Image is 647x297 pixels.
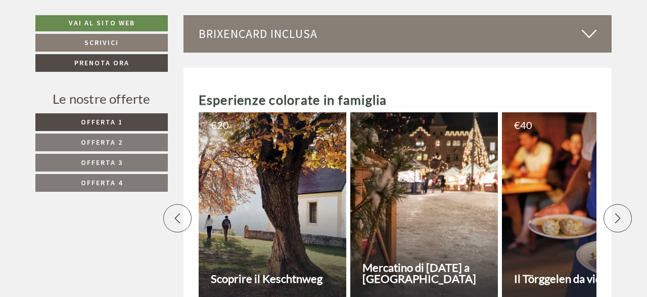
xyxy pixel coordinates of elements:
[35,34,168,52] a: Scrivici
[183,15,612,53] div: BrixenCard inclusa
[211,273,343,284] h3: Scoprire il Keschtnweg
[16,30,153,38] div: [GEOGRAPHIC_DATA]
[179,8,219,25] div: lunedì
[81,158,123,167] span: Offerta 3
[514,120,642,130] div: 40
[347,267,398,284] button: Invia
[211,120,339,130] div: 20
[81,138,123,147] span: Offerta 2
[514,273,646,284] h3: Il Törggelen da vicino
[16,50,153,57] small: 16:16
[81,117,123,126] span: Offerta 1
[35,90,168,108] div: Le nostre offerte
[35,54,168,72] a: Prenota ora
[81,178,123,187] span: Offerta 4
[362,262,495,284] h3: Mercatino di [DATE] a [GEOGRAPHIC_DATA]
[35,15,168,31] a: Vai al sito web
[199,93,597,107] h2: Esperienze colorate in famiglia
[8,28,158,59] div: Buon giorno, come possiamo aiutarla?
[514,120,520,130] span: €
[211,120,217,130] span: €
